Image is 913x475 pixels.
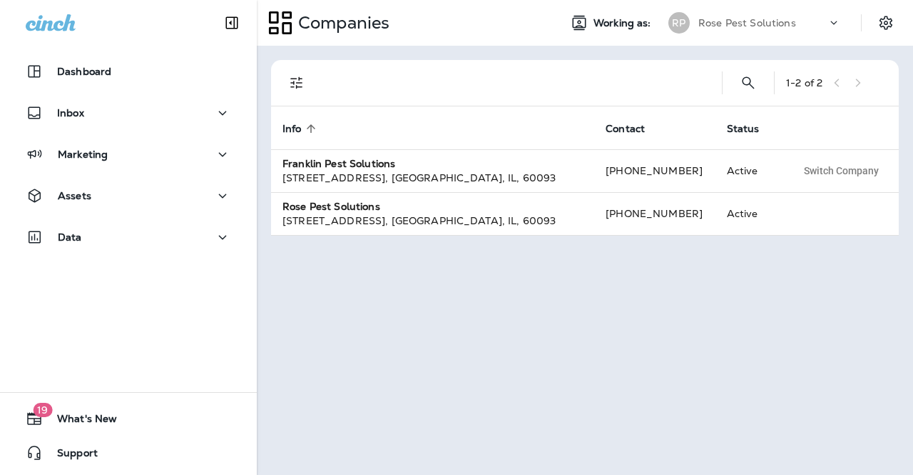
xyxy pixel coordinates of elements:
[715,149,785,192] td: Active
[593,17,654,29] span: Working as:
[734,69,762,97] button: Search Companies
[282,123,302,135] span: Info
[668,12,690,34] div: RP
[14,99,243,127] button: Inbox
[715,192,785,235] td: Active
[796,160,887,181] button: Switch Company
[212,9,252,37] button: Collapse Sidebar
[606,123,645,135] span: Contact
[282,171,583,185] div: [STREET_ADDRESS] , [GEOGRAPHIC_DATA] , IL , 60093
[282,122,320,135] span: Info
[804,166,879,176] span: Switch Company
[43,447,98,464] span: Support
[727,123,760,135] span: Status
[606,122,663,135] span: Contact
[292,12,389,34] p: Companies
[58,190,91,201] p: Assets
[14,181,243,210] button: Assets
[58,231,82,243] p: Data
[282,200,380,213] strong: Rose Pest Solutions
[14,57,243,86] button: Dashboard
[14,439,243,467] button: Support
[282,69,311,97] button: Filters
[33,403,52,417] span: 19
[873,10,899,36] button: Settings
[594,192,715,235] td: [PHONE_NUMBER]
[58,149,108,160] p: Marketing
[594,149,715,192] td: [PHONE_NUMBER]
[43,413,117,430] span: What's New
[282,214,583,228] div: [STREET_ADDRESS] , [GEOGRAPHIC_DATA] , IL , 60093
[14,140,243,169] button: Marketing
[57,66,111,77] p: Dashboard
[727,122,778,135] span: Status
[698,17,796,29] p: Rose Pest Solutions
[14,223,243,251] button: Data
[786,77,822,89] div: 1 - 2 of 2
[14,404,243,433] button: 19What's New
[57,107,84,119] p: Inbox
[282,157,395,170] strong: Franklin Pest Solutions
